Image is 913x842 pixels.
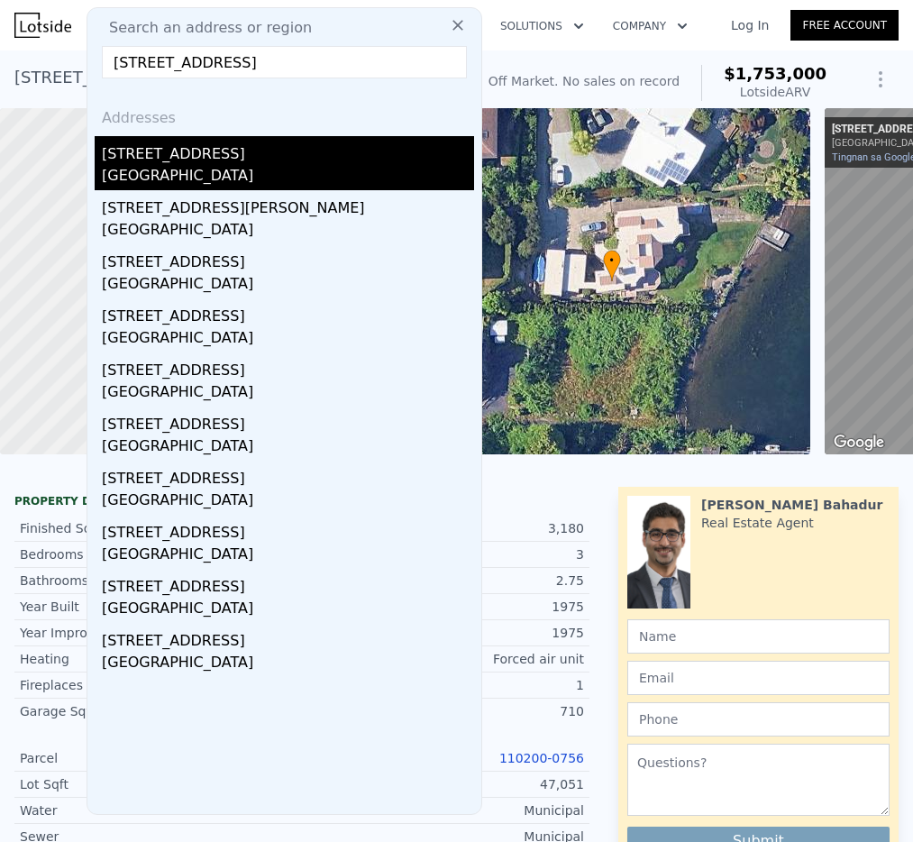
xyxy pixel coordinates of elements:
div: [STREET_ADDRESS] [102,623,474,652]
div: Garage Sqft [20,702,302,720]
div: [GEOGRAPHIC_DATA] [102,165,474,190]
div: [STREET_ADDRESS] [102,352,474,381]
div: Water [20,801,302,819]
input: Name [627,619,890,654]
div: [GEOGRAPHIC_DATA] [102,327,474,352]
div: Property details [14,494,589,508]
div: [STREET_ADDRESS][PERSON_NAME] [102,190,474,219]
div: Bedrooms [20,545,302,563]
div: [STREET_ADDRESS] [102,407,474,435]
img: Lotside [14,13,71,38]
div: Heating [20,650,302,668]
a: Free Account [790,10,899,41]
span: • [603,252,621,269]
input: Email [627,661,890,695]
div: [GEOGRAPHIC_DATA] [102,652,474,677]
div: [STREET_ADDRESS] [102,515,474,544]
div: [PERSON_NAME] Bahadur [701,496,882,514]
div: [GEOGRAPHIC_DATA] [102,273,474,298]
div: [GEOGRAPHIC_DATA] [102,219,474,244]
div: [STREET_ADDRESS] , [GEOGRAPHIC_DATA] , WA 98118 [14,65,450,90]
div: Real Estate Agent [701,514,814,532]
div: Addresses [95,93,474,136]
a: Log In [709,16,790,34]
div: [STREET_ADDRESS] [102,244,474,273]
input: Enter an address, city, region, neighborhood or zip code [102,46,467,78]
a: Buksan ang lugar na ito sa Google Maps (magbubukas ng bagong window) [829,431,889,454]
button: Solutions [486,10,598,42]
div: [GEOGRAPHIC_DATA] [102,490,474,515]
div: [STREET_ADDRESS] [102,136,474,165]
div: [STREET_ADDRESS] [102,569,474,598]
img: Google [829,431,889,454]
input: Phone [627,702,890,737]
div: Finished Sqft [20,519,302,537]
span: Search an address or region [95,17,312,39]
div: Year Improved [20,624,302,642]
div: Fireplaces [20,676,302,694]
div: Lot Sqft [20,775,302,793]
button: Show Options [863,61,899,97]
div: [GEOGRAPHIC_DATA] [102,435,474,461]
div: [STREET_ADDRESS] [102,461,474,490]
div: Parcel [20,749,302,767]
div: Lotside ARV [724,83,826,101]
div: [GEOGRAPHIC_DATA] [102,598,474,623]
div: Bathrooms [20,572,302,590]
span: $1,753,000 [724,64,826,83]
div: [GEOGRAPHIC_DATA] [102,381,474,407]
button: Company [598,10,702,42]
div: [STREET_ADDRESS] [102,298,474,327]
div: Year Built [20,598,302,616]
a: 110200-0756 [499,751,584,765]
div: • [603,250,621,281]
div: [GEOGRAPHIC_DATA] [102,544,474,569]
div: Off Market. No sales on record [488,72,680,90]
